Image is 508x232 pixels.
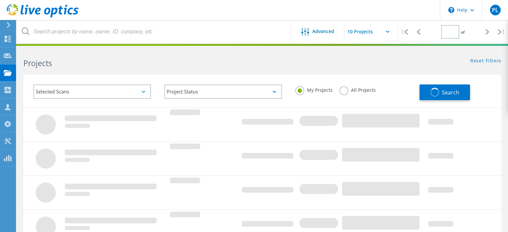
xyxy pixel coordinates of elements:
[419,84,470,100] button: Search
[164,84,282,99] div: Project Status
[442,89,459,96] span: Search
[492,7,498,13] span: PL
[339,86,376,92] label: All Projects
[312,29,334,34] span: Advanced
[398,20,411,44] div: |
[23,58,52,68] b: Projects
[470,58,501,64] a: Reset Filters
[17,20,291,43] input: Search projects by name, owner, ID, company, etc
[461,29,465,35] span: of
[33,84,151,99] div: Selected Scans
[448,7,454,13] svg: \n
[7,14,78,19] a: Live Optics Dashboard
[494,20,508,44] div: |
[295,86,333,92] label: My Projects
